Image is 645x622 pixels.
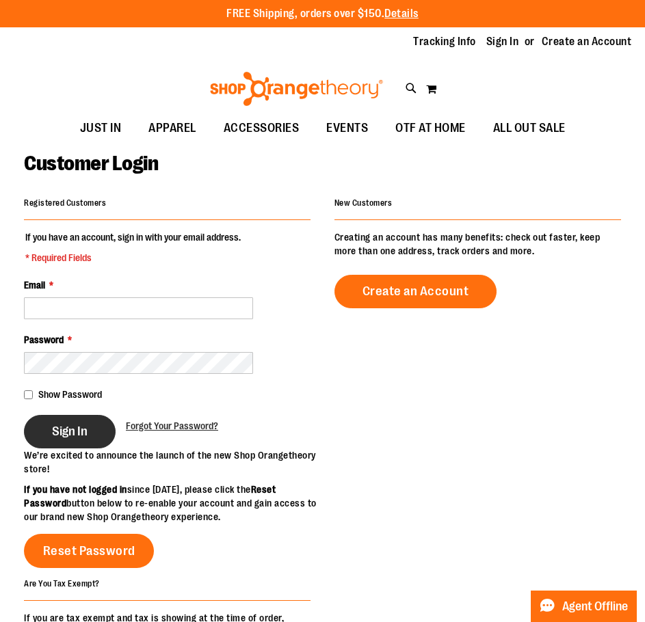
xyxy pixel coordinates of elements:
span: ALL OUT SALE [493,113,566,144]
a: Details [384,8,419,20]
span: Show Password [38,389,102,400]
button: Sign In [24,415,116,448]
strong: If you have not logged in [24,484,127,495]
span: Create an Account [363,284,469,299]
strong: Reset Password [24,484,276,509]
span: APPAREL [148,113,196,144]
span: Forgot Your Password? [126,420,218,431]
p: FREE Shipping, orders over $150. [226,6,419,22]
span: * Required Fields [25,251,241,265]
span: OTF AT HOME [395,113,466,144]
span: ACCESSORIES [224,113,300,144]
span: Password [24,334,64,345]
span: Customer Login [24,152,158,175]
strong: Registered Customers [24,198,106,208]
span: EVENTS [326,113,368,144]
p: since [DATE], please click the button below to re-enable your account and gain access to our bran... [24,483,323,524]
a: Sign In [486,34,519,49]
span: Agent Offline [562,600,628,613]
a: Create an Account [542,34,632,49]
a: Reset Password [24,534,154,568]
p: We’re excited to announce the launch of the new Shop Orangetheory store! [24,448,323,476]
img: Shop Orangetheory [208,72,385,106]
a: Create an Account [334,275,497,308]
span: JUST IN [80,113,122,144]
strong: Are You Tax Exempt? [24,578,100,588]
a: Forgot Your Password? [126,419,218,433]
legend: If you have an account, sign in with your email address. [24,230,242,265]
button: Agent Offline [531,591,637,622]
span: Email [24,280,45,290]
a: Tracking Info [413,34,476,49]
p: Creating an account has many benefits: check out faster, keep more than one address, track orders... [334,230,621,258]
span: Sign In [52,424,88,439]
strong: New Customers [334,198,393,208]
span: Reset Password [43,543,135,558]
